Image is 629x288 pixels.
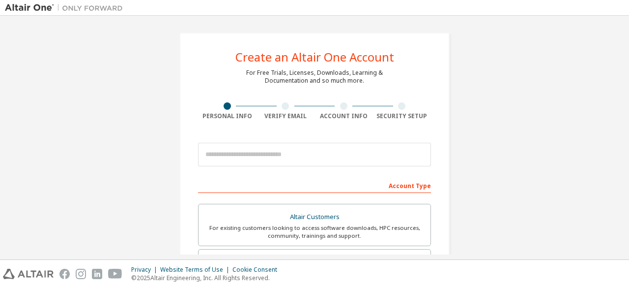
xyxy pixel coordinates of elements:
div: Verify Email [257,112,315,120]
div: Account Info [314,112,373,120]
img: youtube.svg [108,269,122,279]
img: Altair One [5,3,128,13]
img: linkedin.svg [92,269,102,279]
img: facebook.svg [59,269,70,279]
img: instagram.svg [76,269,86,279]
div: Cookie Consent [232,266,283,274]
div: Privacy [131,266,160,274]
div: Create an Altair One Account [235,51,394,63]
div: For existing customers looking to access software downloads, HPC resources, community, trainings ... [204,224,425,240]
div: Website Terms of Use [160,266,232,274]
div: Security Setup [373,112,431,120]
div: For Free Trials, Licenses, Downloads, Learning & Documentation and so much more. [246,69,383,85]
div: Altair Customers [204,210,425,224]
div: Personal Info [198,112,257,120]
div: Account Type [198,177,431,193]
p: © 2025 Altair Engineering, Inc. All Rights Reserved. [131,274,283,282]
img: altair_logo.svg [3,269,54,279]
